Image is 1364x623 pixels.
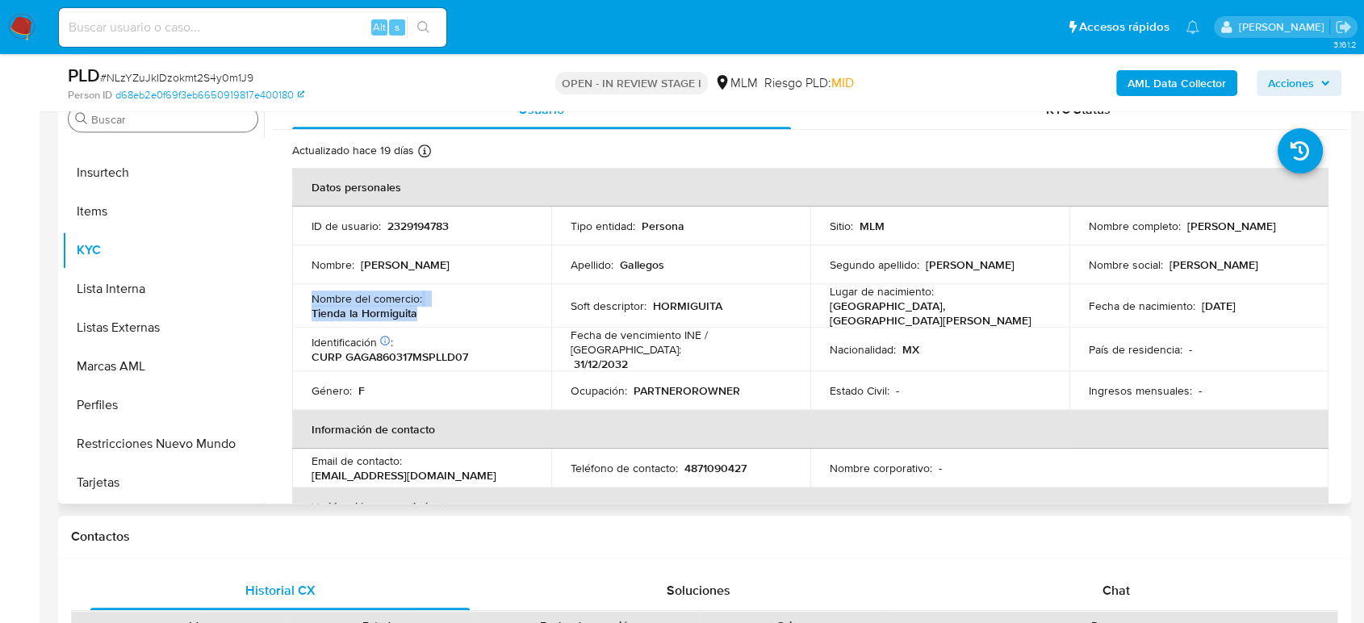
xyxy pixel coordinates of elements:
p: Persona [642,219,684,233]
span: Historial CX [245,581,316,600]
p: Email de contacto : [312,454,402,468]
input: Buscar [91,112,251,127]
span: Riesgo PLD: [764,74,854,92]
th: Datos personales [292,168,1328,207]
p: PARTNEROROWNER [634,383,740,398]
p: Lugar de nacimiento : [830,284,934,299]
p: Tipo entidad : [571,219,635,233]
a: d68eb2e0f69f3eb6650919817e400180 [115,88,304,102]
button: search-icon [407,16,440,39]
p: F [358,383,365,398]
button: Buscar [75,112,88,125]
span: Acciones [1268,70,1314,96]
p: Género : [312,383,352,398]
p: Nacionalidad : [830,342,896,357]
button: Listas Externas [62,308,264,347]
button: Perfiles [62,386,264,424]
p: [PERSON_NAME] [1169,257,1258,272]
p: [GEOGRAPHIC_DATA], [GEOGRAPHIC_DATA][PERSON_NAME] [830,299,1044,328]
p: MLM [860,219,885,233]
p: [PERSON_NAME] [1187,219,1276,233]
p: ID de usuario : [312,219,381,233]
b: Person ID [68,88,112,102]
p: Teléfono de contacto : [571,461,678,475]
button: Acciones [1257,70,1341,96]
p: Identificación : [312,335,393,349]
span: MID [831,73,854,92]
p: Nombre completo : [1089,219,1181,233]
div: MLM [714,74,758,92]
p: Nombre : [312,257,354,272]
p: [DATE] [1202,299,1236,313]
button: Marcas AML [62,347,264,386]
p: Ingresos mensuales : [1089,383,1192,398]
p: - [896,383,899,398]
p: Fecha de vencimiento INE / [GEOGRAPHIC_DATA] : [571,328,791,357]
input: Buscar usuario o caso... [59,17,446,38]
span: s [395,19,400,35]
p: Tienda la Hormiguita [312,306,417,320]
p: MX [902,342,919,357]
button: Tarjetas [62,463,264,502]
p: Nombre del comercio : [312,291,422,306]
p: diego.gardunorosas@mercadolibre.com.mx [1238,19,1329,35]
p: Actualizado hace 19 días [292,143,414,158]
span: Accesos rápidos [1079,19,1169,36]
p: HORMIGUITA [653,299,722,313]
button: Lista Interna [62,270,264,308]
button: Insurtech [62,153,264,192]
p: Estado Civil : [830,383,889,398]
button: AML Data Collector [1116,70,1237,96]
span: # NLzYZuJkIDzokmt2S4y0m1J9 [100,69,253,86]
p: Sitio : [830,219,853,233]
p: [EMAIL_ADDRESS][DOMAIN_NAME] [312,468,496,483]
p: Segundo apellido : [830,257,919,272]
p: 2329194783 [387,219,449,233]
p: Fecha de nacimiento : [1089,299,1195,313]
p: [PERSON_NAME] [926,257,1015,272]
b: PLD [68,62,100,88]
span: Chat [1102,581,1130,600]
span: Soluciones [667,581,730,600]
button: Items [62,192,264,231]
p: OPEN - IN REVIEW STAGE I [555,72,708,94]
p: Apellido : [571,257,613,272]
p: - [1189,342,1192,357]
button: Restricciones Nuevo Mundo [62,424,264,463]
p: Gallegos [620,257,664,272]
th: Verificación y cumplimiento [292,487,1328,526]
a: Notificaciones [1186,20,1199,34]
span: Alt [373,19,386,35]
p: - [939,461,942,475]
p: - [1199,383,1202,398]
span: 3.161.2 [1333,38,1356,51]
p: Nombre corporativo : [830,461,932,475]
p: 31/12/2032 [574,357,628,371]
button: KYC [62,231,264,270]
a: Salir [1335,19,1352,36]
b: AML Data Collector [1128,70,1226,96]
p: Nombre social : [1089,257,1163,272]
p: CURP GAGA860317MSPLLD07 [312,349,468,364]
th: Información de contacto [292,410,1328,449]
p: 4871090427 [684,461,747,475]
p: Soft descriptor : [571,299,646,313]
p: País de residencia : [1089,342,1182,357]
h1: Contactos [71,529,1338,545]
p: [PERSON_NAME] [361,257,450,272]
p: Ocupación : [571,383,627,398]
